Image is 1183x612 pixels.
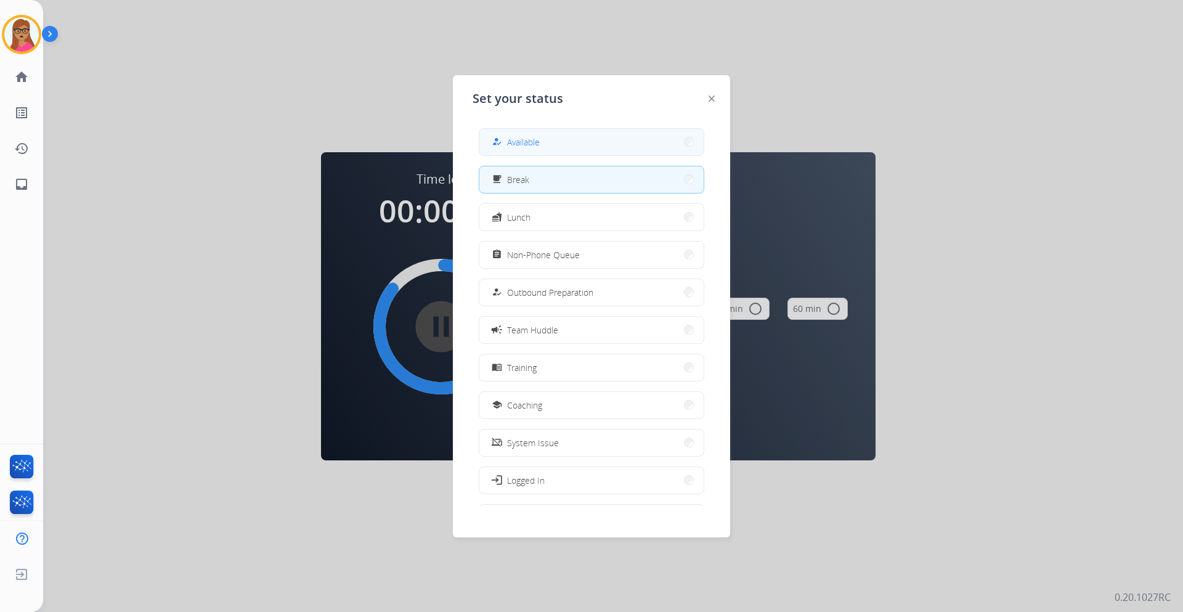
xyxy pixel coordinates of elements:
[479,505,704,531] button: Offline
[507,286,593,299] span: Outbound Preparation
[507,474,545,487] span: Logged In
[14,141,29,156] mat-icon: history
[479,354,704,381] button: Training
[507,324,558,337] span: Team Huddle
[492,212,502,222] mat-icon: fastfood
[4,17,39,52] img: avatar
[492,438,502,448] mat-icon: phonelink_off
[479,467,704,494] button: Logged In
[507,136,540,149] span: Available
[490,324,503,336] mat-icon: campaign
[479,430,704,456] button: System Issue
[479,279,704,306] button: Outbound Preparation
[479,166,704,193] button: Break
[14,177,29,192] mat-icon: inbox
[473,90,563,107] span: Set your status
[14,70,29,84] mat-icon: home
[492,287,502,298] mat-icon: how_to_reg
[709,96,715,102] img: close-button
[479,242,704,268] button: Non-Phone Queue
[479,129,704,155] button: Available
[492,137,502,147] mat-icon: how_to_reg
[507,248,580,261] span: Non-Phone Queue
[1115,590,1171,605] p: 0.20.1027RC
[507,211,531,224] span: Lunch
[492,400,502,410] mat-icon: school
[507,173,529,186] span: Break
[507,436,559,449] span: System Issue
[479,204,704,231] button: Lunch
[492,174,502,185] mat-icon: free_breakfast
[490,474,503,486] mat-icon: login
[507,361,537,374] span: Training
[492,362,502,373] mat-icon: menu_book
[14,105,29,120] mat-icon: list_alt
[479,392,704,418] button: Coaching
[492,250,502,260] mat-icon: assignment
[507,399,542,412] span: Coaching
[479,317,704,343] button: Team Huddle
